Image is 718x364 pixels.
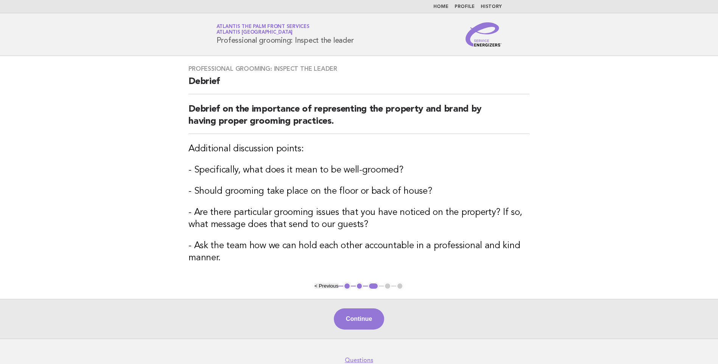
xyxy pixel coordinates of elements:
h2: Debrief [188,76,530,94]
button: < Previous [315,283,338,289]
h3: - Should grooming take place on the floor or back of house? [188,185,530,198]
img: Service Energizers [466,22,502,47]
a: Atlantis The Palm Front ServicesAtlantis [GEOGRAPHIC_DATA] [216,24,310,35]
button: 3 [368,282,379,290]
h3: Additional discussion points: [188,143,530,155]
h2: Debrief on the importance of representing the property and brand by having proper grooming practi... [188,103,530,134]
a: History [481,5,502,9]
h3: Professional grooming: Inspect the leader [188,65,530,73]
button: 2 [356,282,363,290]
a: Profile [455,5,475,9]
button: Continue [334,308,384,330]
span: Atlantis [GEOGRAPHIC_DATA] [216,30,293,35]
h3: - Are there particular grooming issues that you have noticed on the property? If so, what message... [188,207,530,231]
h1: Professional grooming: Inspect the leader [216,25,354,44]
h3: - Specifically, what does it mean to be well-groomed? [188,164,530,176]
button: 1 [343,282,351,290]
h3: - Ask the team how we can hold each other accountable in a professional and kind manner. [188,240,530,264]
a: Questions [345,356,373,364]
a: Home [433,5,449,9]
